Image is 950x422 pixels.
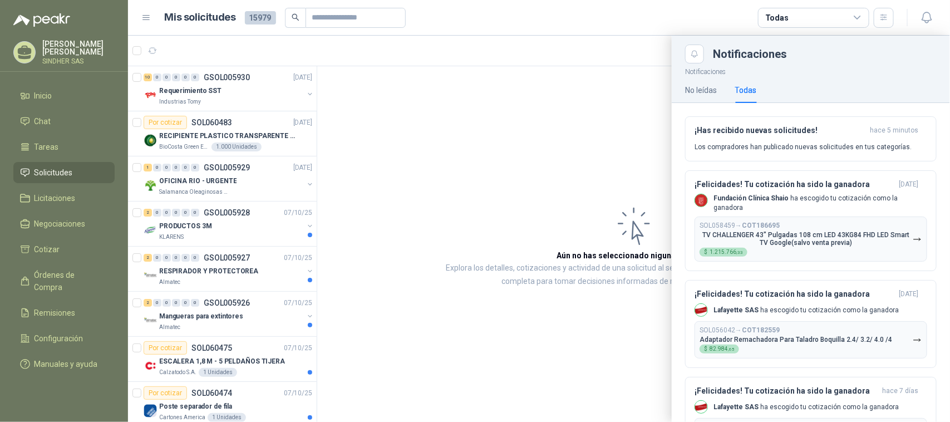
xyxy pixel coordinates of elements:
[695,142,912,152] p: Los compradores han publicado nuevas solicitudes en tus categorías.
[685,116,937,161] button: ¡Has recibido nuevas solicitudes!hace 5 minutos Los compradores han publicado nuevas solicitudes ...
[35,192,76,204] span: Licitaciones
[13,111,115,132] a: Chat
[292,13,299,21] span: search
[899,289,918,299] span: [DATE]
[736,250,743,255] span: ,33
[695,289,894,299] h3: ¡Felicidades! Tu cotización ha sido la ganadora
[245,11,276,24] span: 15979
[13,264,115,298] a: Órdenes de Compra
[13,162,115,183] a: Solicitudes
[713,306,759,314] b: Lafayette SAS
[713,306,899,315] p: ha escogido tu cotización como la ganadora
[695,304,707,316] img: Company Logo
[870,126,918,135] span: hace 5 minutos
[742,326,780,334] b: COT182559
[35,358,98,370] span: Manuales y ayuda
[695,180,894,189] h3: ¡Felicidades! Tu cotización ha sido la ganadora
[35,141,59,153] span: Tareas
[13,328,115,349] a: Configuración
[710,346,735,352] span: 82.984
[713,403,759,411] b: Lafayette SAS
[13,213,115,234] a: Negociaciones
[765,12,789,24] div: Todas
[165,9,236,26] h1: Mis solicitudes
[695,217,927,262] button: SOL058459→COT186695TV CHALLENGER 43" Pulgadas 108 cm LED 43KG84 FHD LED Smart TV Google(salvo ven...
[13,188,115,209] a: Licitaciones
[695,386,878,396] h3: ¡Felicidades! Tu cotización ha sido la ganadora
[700,345,739,354] div: $
[35,90,52,102] span: Inicio
[35,332,83,345] span: Configuración
[700,248,747,257] div: $
[35,115,51,127] span: Chat
[713,194,789,202] b: Fundación Clínica Shaio
[13,239,115,260] a: Cotizar
[728,347,735,352] span: ,65
[700,231,913,247] p: TV CHALLENGER 43" Pulgadas 108 cm LED 43KG84 FHD LED Smart TV Google(salvo venta previa)
[713,48,937,60] div: Notificaciones
[35,218,86,230] span: Negociaciones
[35,166,73,179] span: Solicitudes
[695,401,707,413] img: Company Logo
[685,84,717,96] div: No leídas
[695,321,927,359] button: SOL056042→COT182559Adaptador Remachadora Para Taladro Boquilla 2.4/ 3.2/ 4.0 /4$82.984,65
[685,45,704,63] button: Close
[13,302,115,323] a: Remisiones
[882,386,918,396] span: hace 7 días
[700,326,780,335] p: SOL056042 →
[710,249,743,255] span: 1.215.766
[35,243,60,256] span: Cotizar
[42,40,115,56] p: [PERSON_NAME] [PERSON_NAME]
[13,354,115,375] a: Manuales y ayuda
[685,170,937,272] button: ¡Felicidades! Tu cotización ha sido la ganadora[DATE] Company LogoFundación Clínica Shaio ha esco...
[35,269,104,293] span: Órdenes de Compra
[713,194,927,213] p: ha escogido tu cotización como la ganadora
[685,280,937,368] button: ¡Felicidades! Tu cotización ha sido la ganadora[DATE] Company LogoLafayette SAS ha escogido tu co...
[700,222,780,230] p: SOL058459 →
[13,13,70,27] img: Logo peakr
[735,84,756,96] div: Todas
[700,336,892,344] p: Adaptador Remachadora Para Taladro Boquilla 2.4/ 3.2/ 4.0 /4
[742,222,780,229] b: COT186695
[13,85,115,106] a: Inicio
[672,63,950,77] p: Notificaciones
[695,194,707,207] img: Company Logo
[695,126,865,135] h3: ¡Has recibido nuevas solicitudes!
[899,180,918,189] span: [DATE]
[13,136,115,158] a: Tareas
[713,403,899,412] p: ha escogido tu cotización como la ganadora
[42,58,115,65] p: SINDHER SAS
[35,307,76,319] span: Remisiones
